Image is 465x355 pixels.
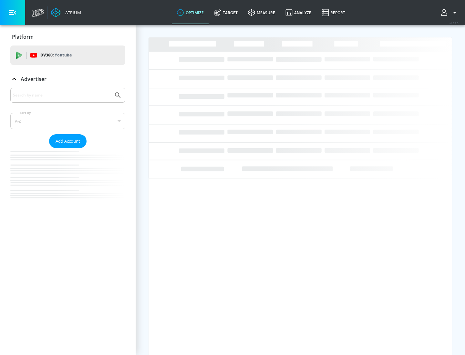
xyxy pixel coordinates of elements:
[10,28,125,46] div: Platform
[449,21,459,25] span: v 4.28.0
[49,134,87,148] button: Add Account
[10,148,125,211] nav: list of Advertiser
[13,91,111,99] input: Search by name
[21,76,46,83] p: Advertiser
[209,1,243,24] a: Target
[55,52,72,58] p: Youtube
[10,70,125,88] div: Advertiser
[10,46,125,65] div: DV360: Youtube
[12,33,34,40] p: Platform
[10,88,125,211] div: Advertiser
[172,1,209,24] a: optimize
[51,8,81,17] a: Atrium
[10,113,125,129] div: A-Z
[316,1,350,24] a: Report
[280,1,316,24] a: Analyze
[40,52,72,59] p: DV360:
[18,111,32,115] label: Sort By
[56,137,80,145] span: Add Account
[243,1,280,24] a: measure
[63,10,81,15] div: Atrium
